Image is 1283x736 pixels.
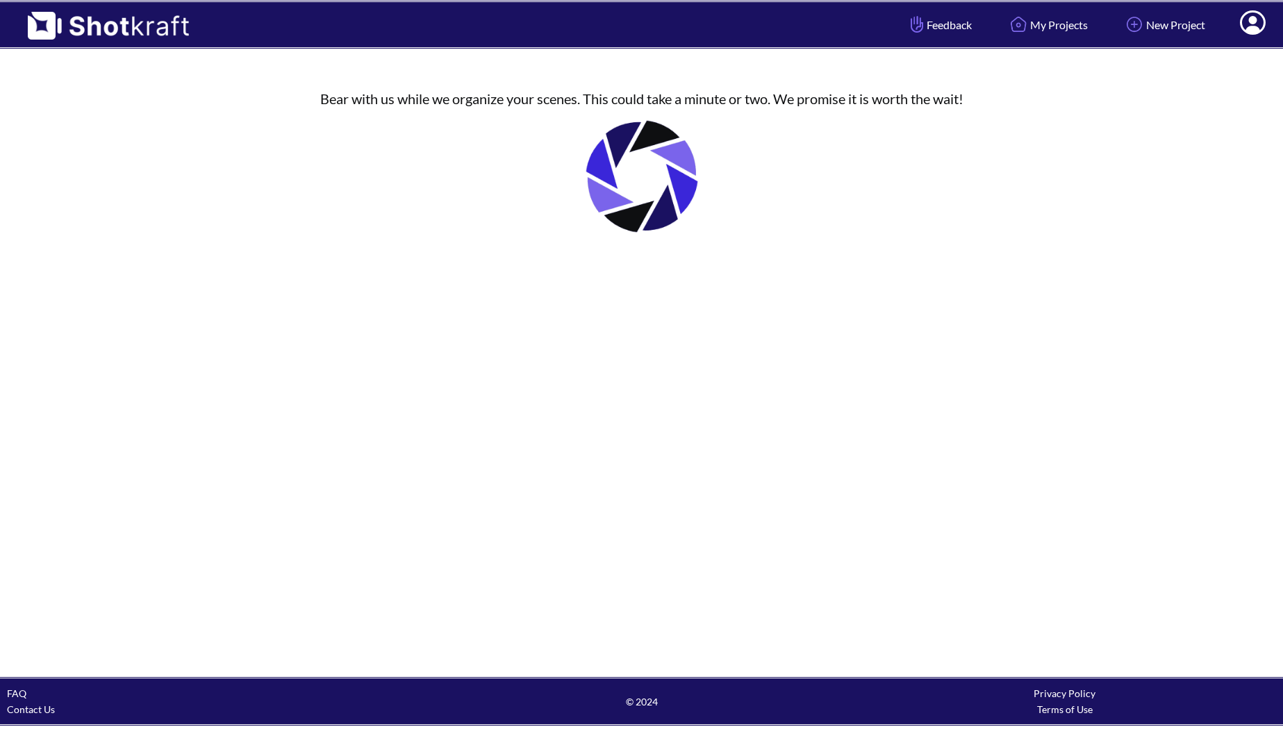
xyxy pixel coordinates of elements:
[907,12,927,36] img: Hand Icon
[7,687,26,699] a: FAQ
[1123,12,1146,36] img: Add Icon
[7,703,55,715] a: Contact Us
[853,701,1276,717] div: Terms of Use
[907,17,972,33] span: Feedback
[996,6,1098,43] a: My Projects
[853,685,1276,701] div: Privacy Policy
[1007,12,1030,36] img: Home Icon
[430,694,853,710] span: © 2024
[572,107,711,246] img: Loading..
[1112,6,1216,43] a: New Project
